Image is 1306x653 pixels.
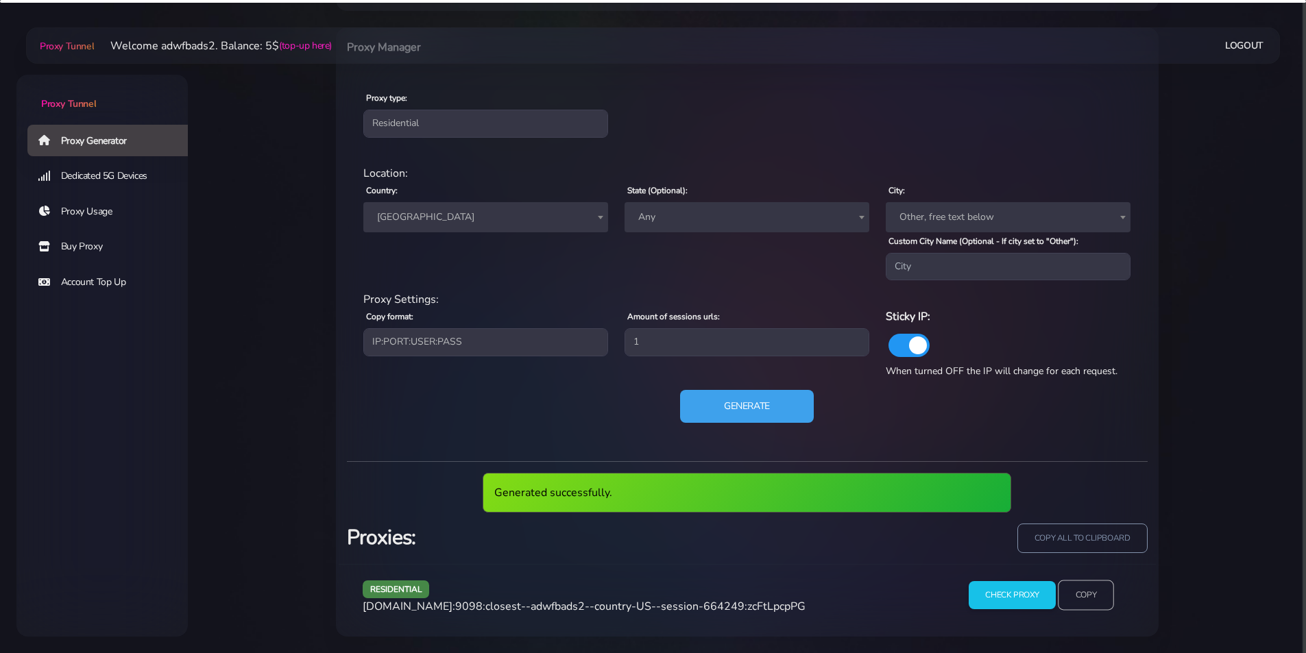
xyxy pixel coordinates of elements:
span: Any [625,202,869,232]
label: Copy format: [366,310,413,323]
button: Generate [680,390,814,423]
h6: Sticky IP: [886,308,1130,325]
label: Amount of sessions urls: [627,310,720,323]
span: Proxy Tunnel [41,97,96,110]
label: City: [888,184,905,197]
input: Copy [1058,580,1114,611]
span: Any [633,208,861,227]
a: Proxy Tunnel [16,75,188,111]
input: copy all to clipboard [1017,523,1148,553]
div: Proxy Settings: [355,291,1139,308]
input: City [886,253,1130,280]
div: Location: [355,165,1139,182]
input: Check Proxy [969,581,1056,609]
span: When turned OFF the IP will change for each request. [886,365,1117,378]
a: Proxy Usage [27,196,199,227]
a: Buy Proxy [27,231,199,262]
span: [DOMAIN_NAME]:9098:closest--adwfbads2--country-US--session-664249:zcFtLpcpPG [363,599,806,614]
h3: Proxies: [347,523,739,552]
a: Logout [1225,33,1263,58]
span: United States of America [372,208,600,227]
li: Welcome adwfbads2. Balance: 5$ [94,38,332,54]
span: United States of America [363,202,608,232]
label: Proxy type: [366,92,407,104]
label: Country: [366,184,398,197]
a: (top-up here) [279,38,332,53]
a: Proxy Generator [27,125,199,156]
iframe: Webchat Widget [1240,587,1289,636]
a: Dedicated 5G Devices [27,160,199,192]
label: State (Optional): [627,184,688,197]
div: Generated successfully. [483,473,1011,513]
span: Other, free text below [894,208,1122,227]
a: Account Top Up [27,267,199,298]
span: Other, free text below [886,202,1130,232]
span: Proxy Tunnel [40,40,94,53]
span: residential [363,580,430,597]
label: Custom City Name (Optional - If city set to "Other"): [888,235,1078,247]
a: Proxy Tunnel [37,35,94,57]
